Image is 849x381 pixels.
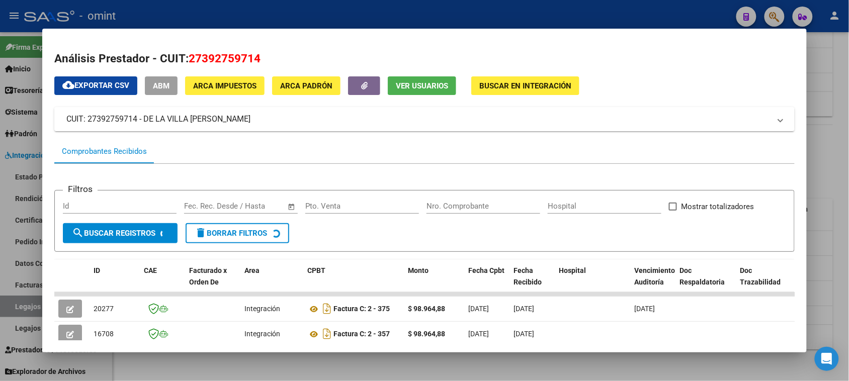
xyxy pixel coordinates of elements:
datatable-header-cell: Fecha Recibido [510,260,555,304]
span: Integración [244,305,280,313]
i: Descargar documento [320,301,333,317]
span: 27392759714 [189,52,261,65]
datatable-header-cell: Doc Respaldatoria [675,260,736,304]
span: Doc Respaldatoria [680,266,725,286]
button: ARCA Padrón [272,76,341,95]
datatable-header-cell: Area [240,260,303,304]
span: 20277 [94,305,114,313]
datatable-header-cell: Vencimiento Auditoría [630,260,675,304]
datatable-header-cell: Fecha Cpbt [464,260,510,304]
strong: $ 98.964,88 [408,305,445,313]
span: Ver Usuarios [396,81,448,90]
span: CAE [144,266,157,274]
h2: Análisis Prestador - CUIT: [54,50,794,67]
span: CPBT [307,266,325,274]
button: Ver Usuarios [388,76,456,95]
datatable-header-cell: Hospital [555,260,630,304]
button: Borrar Filtros [186,223,289,243]
span: [DATE] [468,305,489,313]
button: Buscar Registros [63,223,178,243]
mat-icon: cloud_download [62,79,74,91]
div: Open Intercom Messenger [815,347,839,371]
datatable-header-cell: CAE [140,260,185,304]
span: Integración [244,330,280,338]
input: Fecha fin [234,202,283,211]
i: Descargar documento [320,326,333,342]
input: Fecha inicio [184,202,225,211]
span: ID [94,266,100,274]
span: [DATE] [514,330,534,338]
mat-icon: delete [195,227,207,239]
mat-icon: search [72,227,84,239]
strong: Factura C: 2 - 357 [333,330,390,338]
datatable-header-cell: ID [90,260,140,304]
span: Borrar Filtros [195,229,267,238]
button: ABM [145,76,178,95]
span: Fecha Cpbt [468,266,504,274]
span: [DATE] [514,305,534,313]
span: Fecha Recibido [514,266,542,286]
span: Exportar CSV [62,81,129,90]
strong: Factura C: 2 - 375 [333,305,390,313]
datatable-header-cell: Doc Trazabilidad [736,260,796,304]
span: Buscar en Integración [479,81,571,90]
span: Mostrar totalizadores [681,201,754,213]
button: Exportar CSV [54,76,137,95]
div: Comprobantes Recibidos [62,146,147,157]
span: Buscar Registros [72,229,155,238]
span: Hospital [559,266,586,274]
mat-expansion-panel-header: CUIT: 27392759714 - DE LA VILLA [PERSON_NAME] [54,107,794,131]
button: Buscar en Integración [471,76,579,95]
span: ARCA Padrón [280,81,332,90]
span: Monto [408,266,429,274]
mat-panel-title: CUIT: 27392759714 - DE LA VILLA [PERSON_NAME] [66,113,770,125]
span: Doc Trazabilidad [740,266,781,286]
span: [DATE] [634,305,655,313]
button: ARCA Impuestos [185,76,265,95]
span: Facturado x Orden De [189,266,227,286]
datatable-header-cell: Facturado x Orden De [185,260,240,304]
span: Area [244,266,260,274]
button: Open calendar [286,201,297,213]
span: Vencimiento Auditoría [634,266,675,286]
datatable-header-cell: CPBT [303,260,404,304]
span: [DATE] [468,330,489,338]
datatable-header-cell: Monto [404,260,464,304]
h3: Filtros [63,182,98,196]
strong: $ 98.964,88 [408,330,445,338]
span: ABM [153,81,169,90]
span: ARCA Impuestos [193,81,257,90]
span: 16708 [94,330,114,338]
